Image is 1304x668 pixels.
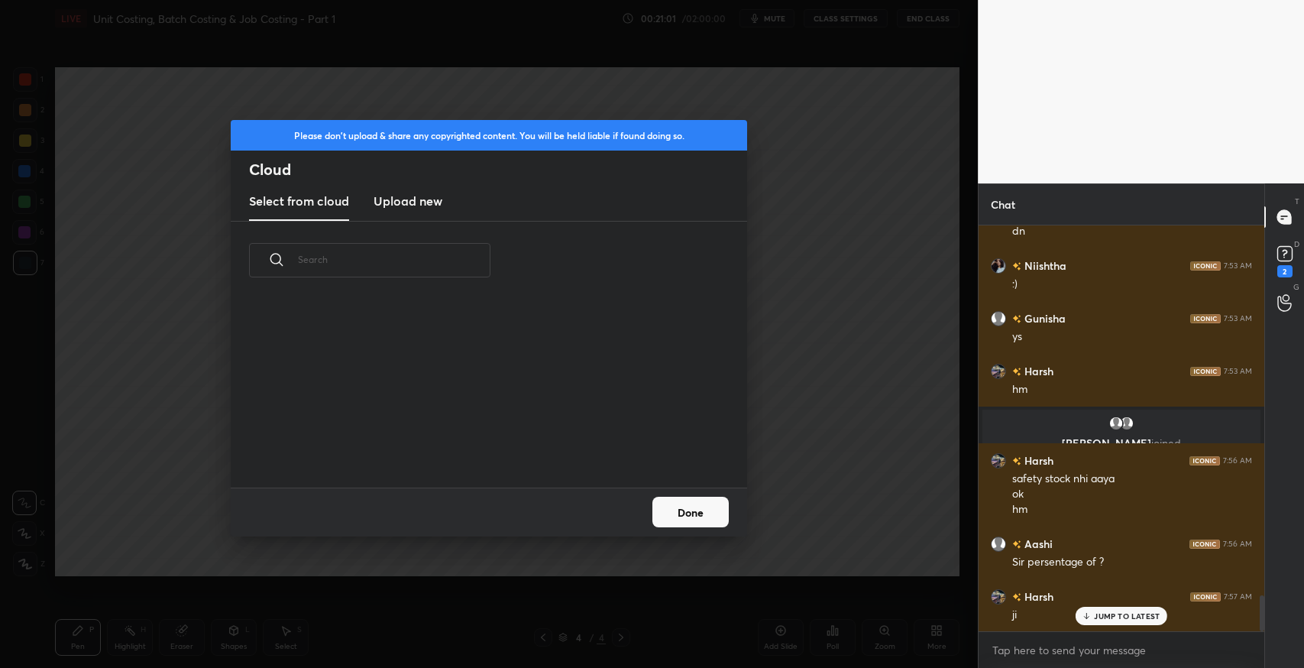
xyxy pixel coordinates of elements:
[1094,611,1160,621] p: JUMP TO LATEST
[249,160,747,180] h2: Cloud
[652,497,729,527] button: Done
[991,364,1006,379] img: 1b35794731b84562a3a543853852d57b.jpg
[1293,281,1299,293] p: G
[1012,329,1252,345] div: ys
[1012,224,1252,239] div: dn
[1189,456,1220,465] img: iconic-dark.1390631f.png
[1012,608,1252,623] div: ji
[991,258,1006,274] img: ad272033536c48d4b16281c08923f8af.jpg
[1190,592,1221,602] img: iconic-dark.1390631f.png
[1277,265,1293,277] div: 2
[1012,457,1021,465] img: no-rating-badge.077c3623.svg
[991,453,1006,469] img: 1b35794731b84562a3a543853852d57b.jpg
[1021,310,1066,326] h6: Gunisha
[231,120,747,151] div: Please don't upload & share any copyrighted content. You will be held liable if found doing so.
[991,589,1006,605] img: 1b35794731b84562a3a543853852d57b.jpg
[991,311,1006,326] img: default.png
[1190,314,1221,323] img: iconic-dark.1390631f.png
[1294,238,1299,250] p: D
[1012,593,1021,602] img: no-rating-badge.077c3623.svg
[1224,592,1252,602] div: 7:57 AM
[1190,367,1221,376] img: iconic-dark.1390631f.png
[1021,363,1053,379] h6: Harsh
[1021,452,1053,469] h6: Harsh
[1012,487,1252,502] div: ok
[231,295,729,488] div: grid
[979,184,1027,225] p: Chat
[1012,315,1021,323] img: no-rating-badge.077c3623.svg
[298,227,490,292] input: Search
[1151,436,1181,450] span: joined
[979,225,1264,631] div: grid
[374,192,442,210] h3: Upload new
[1021,536,1053,552] h6: Aashi
[1223,456,1252,465] div: 7:56 AM
[991,537,1006,552] img: default.png
[1224,367,1252,376] div: 7:53 AM
[1012,262,1021,271] img: no-rating-badge.077c3623.svg
[1012,472,1252,487] div: safety stock nhi aaya
[1012,555,1252,570] div: Sir persentage of ?
[1108,416,1124,431] img: default.png
[1119,416,1134,431] img: default.png
[1190,261,1221,271] img: iconic-dark.1390631f.png
[1295,196,1299,207] p: T
[1189,540,1220,549] img: iconic-dark.1390631f.png
[1021,589,1053,605] h6: Harsh
[1224,314,1252,323] div: 7:53 AM
[1012,540,1021,549] img: no-rating-badge.077c3623.svg
[1224,261,1252,271] div: 7:53 AM
[1012,368,1021,376] img: no-rating-badge.077c3623.svg
[992,437,1251,449] p: [PERSON_NAME]
[1223,540,1252,549] div: 7:56 AM
[1012,277,1252,292] div: :)
[1012,502,1252,517] div: hm
[249,192,349,210] h3: Select from cloud
[1021,258,1066,274] h6: Niishtha
[1012,382,1252,397] div: hm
